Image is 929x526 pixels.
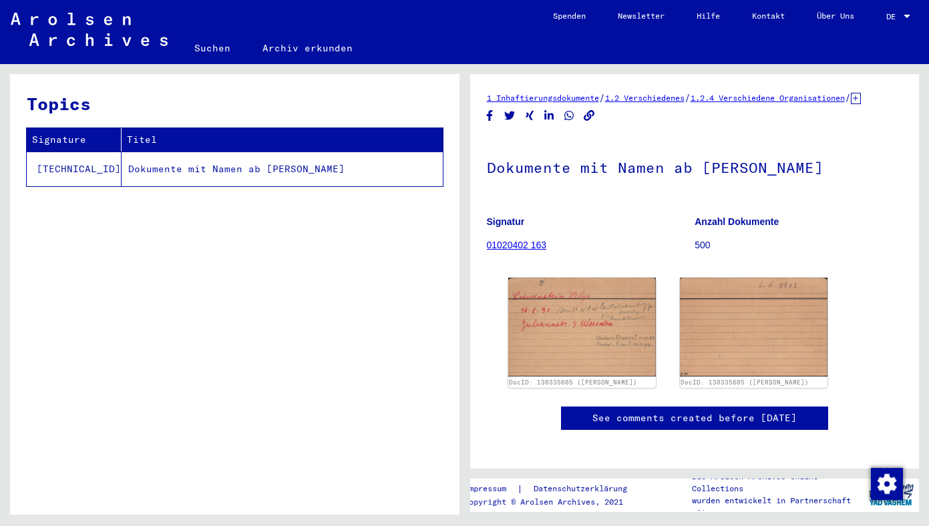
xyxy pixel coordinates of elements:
img: 001.jpg [508,278,656,376]
a: Datenschutzerklärung [523,482,643,496]
a: 1 Inhaftierungsdokumente [487,93,599,103]
a: DocID: 130335605 ([PERSON_NAME]) [681,378,809,386]
p: 500 [695,238,902,252]
span: / [845,91,851,103]
div: | [464,482,643,496]
img: Zustimmung ändern [871,468,903,500]
b: Signatur [487,216,525,227]
a: See comments created before [DATE] [592,411,797,425]
button: Share on Xing [523,107,537,124]
a: Suchen [178,32,246,64]
th: Titel [122,128,443,152]
a: Archiv erkunden [246,32,369,64]
button: Share on LinkedIn [542,107,556,124]
a: 1.2 Verschiedenes [605,93,685,103]
img: 002.jpg [680,278,827,376]
img: Arolsen_neg.svg [11,13,168,46]
a: Impressum [464,482,517,496]
b: Anzahl Dokumente [695,216,779,227]
img: yv_logo.png [866,478,916,511]
a: 01020402 163 [487,240,547,250]
span: / [599,91,605,103]
p: Copyright © Arolsen Archives, 2021 [464,496,643,508]
button: Share on Twitter [503,107,517,124]
h1: Dokumente mit Namen ab [PERSON_NAME] [487,137,903,196]
td: Dokumente mit Namen ab [PERSON_NAME] [122,152,443,186]
p: wurden entwickelt in Partnerschaft mit [692,495,863,519]
button: Share on WhatsApp [562,107,576,124]
p: Die Arolsen Archives Online-Collections [692,471,863,495]
button: Share on Facebook [483,107,497,124]
td: [TECHNICAL_ID] [27,152,122,186]
th: Signature [27,128,122,152]
span: / [685,91,691,103]
a: 1.2.4 Verschiedene Organisationen [691,93,845,103]
span: DE [886,12,901,21]
h3: Topics [27,91,442,117]
a: DocID: 130335605 ([PERSON_NAME]) [509,378,637,386]
button: Copy link [582,107,596,124]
